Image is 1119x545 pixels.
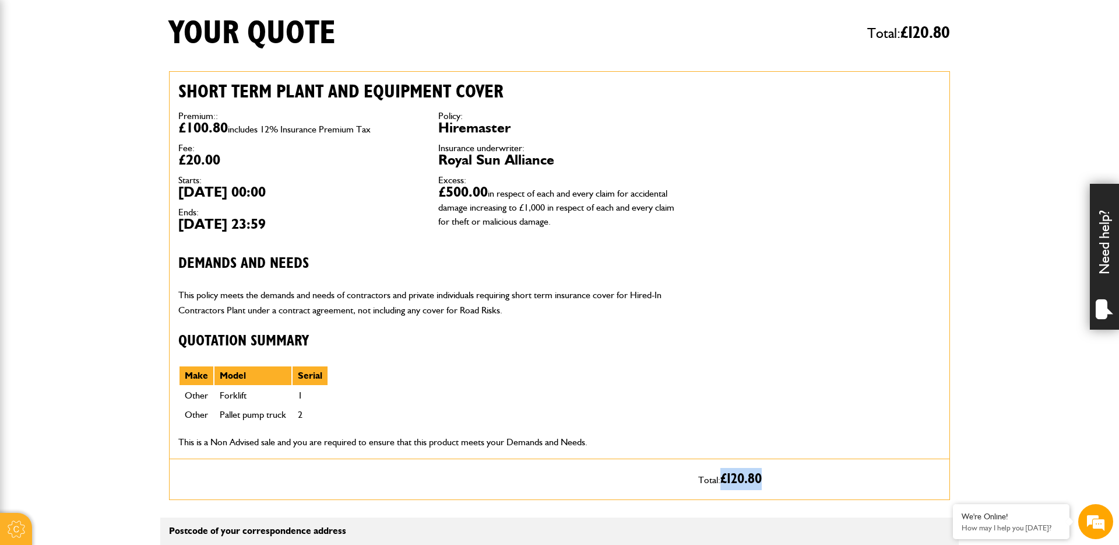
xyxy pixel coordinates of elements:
[438,111,681,121] dt: Policy:
[178,144,421,153] dt: Fee:
[438,188,674,227] span: in respect of each and every claim for accidental damage increasing to £1,000 in respect of each ...
[962,523,1061,532] p: How may I help you today?
[214,366,292,386] th: Model
[178,208,421,217] dt: Ends:
[178,81,681,103] h2: Short term plant and equipment cover
[178,185,421,199] dd: [DATE] 00:00
[178,153,421,167] dd: £20.00
[191,6,219,34] div: Minimize live chat window
[698,468,941,490] p: Total:
[178,217,421,231] dd: [DATE] 23:59
[159,359,212,375] em: Start Chat
[178,435,681,450] p: This is a Non Advised sale and you are required to ensure that this product meets your Demands an...
[20,65,49,81] img: d_20077148190_company_1631870298795_20077148190
[727,472,762,486] span: 120.80
[292,405,328,425] td: 2
[178,121,421,135] dd: £100.80
[15,211,213,350] textarea: Type your message and hit 'Enter'
[178,176,421,185] dt: Starts:
[438,153,681,167] dd: Royal Sun Alliance
[15,177,213,202] input: Enter your phone number
[1090,184,1119,330] div: Need help?
[438,144,681,153] dt: Insurance underwriter:
[178,288,681,317] p: This policy meets the demands and needs of contractors and private individuals requiring short te...
[292,386,328,406] td: 1
[867,20,950,47] span: Total:
[962,512,1061,522] div: We're Online!
[438,185,681,227] dd: £500.00
[438,121,681,135] dd: Hiremaster
[292,366,328,386] th: Serial
[169,14,336,53] h1: Your quote
[900,25,950,41] span: £
[179,386,214,406] td: Other
[228,124,371,135] span: includes 12% Insurance Premium Tax
[178,111,421,121] dt: Premium::
[178,333,681,351] h3: Quotation Summary
[61,65,196,81] div: Chat with us now
[214,405,292,425] td: Pallet pump truck
[908,25,950,41] span: 120.80
[179,405,214,425] td: Other
[15,142,213,168] input: Enter your email address
[438,176,681,185] dt: Excess:
[15,108,213,134] input: Enter your last name
[720,472,762,486] span: £
[169,526,684,536] p: Postcode of your correspondence address
[214,386,292,406] td: Forklift
[179,366,214,386] th: Make
[178,255,681,273] h3: Demands and needs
